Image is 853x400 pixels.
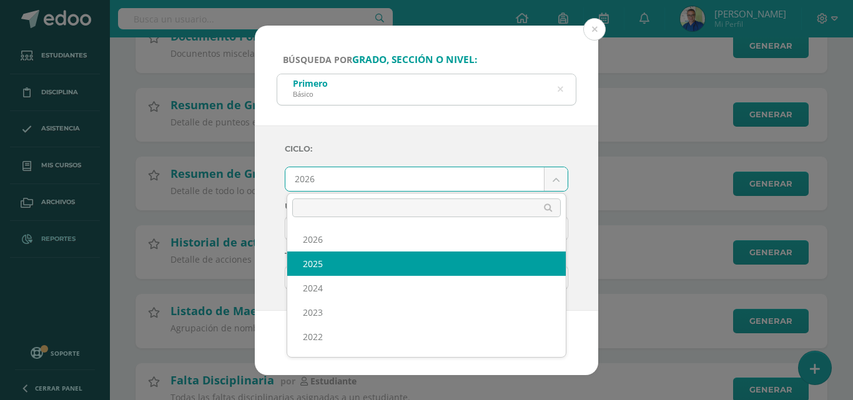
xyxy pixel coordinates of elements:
div: 2026 [287,227,566,251]
div: 2021 [287,349,566,373]
div: 2022 [287,324,566,349]
div: 2023 [287,300,566,324]
div: 2024 [287,276,566,300]
div: 2025 [287,251,566,276]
